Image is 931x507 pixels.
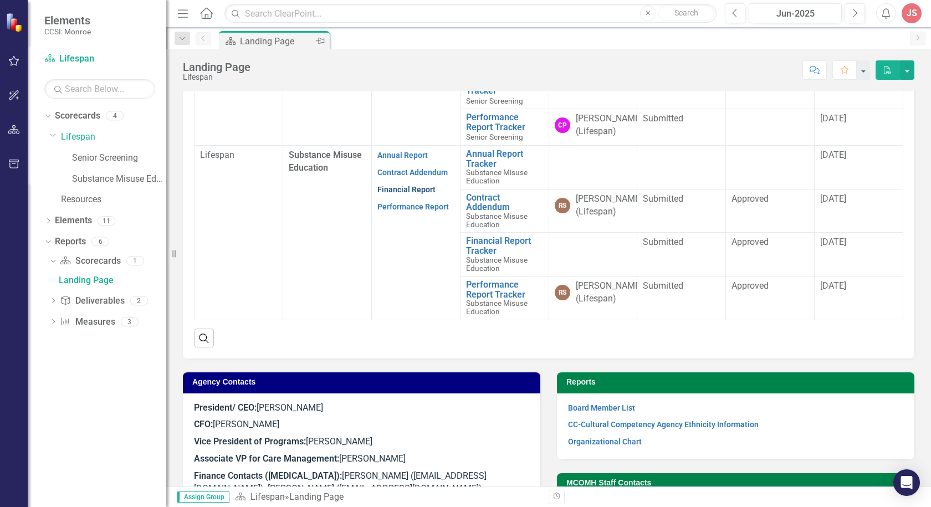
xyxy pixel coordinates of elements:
[126,257,144,266] div: 1
[194,419,213,429] strong: CFO:
[183,61,250,73] div: Landing Page
[555,198,570,213] div: RS
[466,112,543,132] a: Performance Report Tracker
[377,202,449,211] a: Performance Report
[72,173,166,186] a: Substance Misuse Education
[130,296,148,305] div: 2
[555,285,570,300] div: RS
[377,151,428,160] a: Annual Report
[194,402,529,417] p: [PERSON_NAME]
[55,110,100,122] a: Scorecards
[6,12,25,32] img: ClearPoint Strategy
[56,272,166,289] a: Landing Page
[466,212,528,229] span: Substance Misuse Education
[377,168,448,177] a: Contract Addendum
[224,4,717,23] input: Search ClearPoint...
[902,3,922,23] button: JS
[106,111,124,121] div: 4
[60,295,124,308] a: Deliverables
[192,378,535,386] h3: Agency Contacts
[44,53,155,65] a: Lifespan
[637,73,726,109] td: Double-Click to Edit
[55,235,86,248] a: Reports
[643,237,683,247] span: Submitted
[674,8,698,17] span: Search
[194,402,257,413] strong: President/ CEO:
[643,280,683,291] span: Submitted
[466,96,523,105] span: Senior Screening
[637,109,726,146] td: Double-Click to Edit
[658,6,714,21] button: Search
[44,27,91,36] small: CCSI: Monroe
[466,168,528,185] span: Substance Misuse Education
[568,437,642,446] a: Organizational Chart
[820,237,846,247] span: [DATE]
[55,214,92,227] a: Elements
[460,145,549,189] td: Double-Click to Edit Right Click for Context Menu
[466,149,543,168] a: Annual Report Tracker
[466,299,528,316] span: Substance Misuse Education
[466,280,543,299] a: Performance Report Tracker
[576,193,642,218] div: [PERSON_NAME] (Lifespan)
[820,280,846,291] span: [DATE]
[460,276,549,320] td: Double-Click to Edit Right Click for Context Menu
[568,420,759,429] a: CC-Cultural Competency Agency Ethnicity Information
[643,193,683,204] span: Submitted
[466,132,523,141] span: Senior Screening
[637,233,726,276] td: Double-Click to Edit
[194,433,529,450] p: [PERSON_NAME]
[753,7,838,21] div: Jun-2025
[466,193,543,212] a: Contract Addendum
[466,255,528,273] span: Substance Misuse Education
[289,491,344,502] div: Landing Page
[460,189,549,233] td: Double-Click to Edit Right Click for Context Menu
[466,236,543,255] a: Financial Report Tracker
[820,193,846,204] span: [DATE]
[177,491,229,503] span: Assign Group
[749,3,842,23] button: Jun-2025
[91,237,109,247] div: 6
[194,436,306,447] strong: Vice President of Programs:
[726,189,815,233] td: Double-Click to Edit
[460,109,549,146] td: Double-Click to Edit Right Click for Context Menu
[240,34,313,48] div: Landing Page
[576,112,642,138] div: [PERSON_NAME] (Lifespan)
[643,113,683,124] span: Submitted
[200,149,277,162] p: Lifespan
[731,193,769,204] span: Approved
[377,185,436,194] a: Financial Report
[731,280,769,291] span: Approved
[183,73,250,81] div: Lifespan
[194,453,339,464] strong: Associate VP for Care Management:
[460,73,549,109] td: Double-Click to Edit Right Click for Context Menu
[726,233,815,276] td: Double-Click to Edit
[121,317,139,326] div: 3
[59,275,166,285] div: Landing Page
[731,237,769,247] span: Approved
[566,378,909,386] h3: Reports
[98,216,115,226] div: 11
[60,316,115,329] a: Measures
[60,255,120,268] a: Scorecards
[820,150,846,160] span: [DATE]
[820,113,846,124] span: [DATE]
[637,276,726,320] td: Double-Click to Edit
[44,79,155,99] input: Search Below...
[726,109,815,146] td: Double-Click to Edit
[194,450,529,468] p: [PERSON_NAME]
[637,145,726,189] td: Double-Click to Edit
[250,491,285,502] a: Lifespan
[61,193,166,206] a: Resources
[194,416,529,433] p: [PERSON_NAME]
[726,73,815,109] td: Double-Click to Edit
[576,280,642,305] div: [PERSON_NAME] (Lifespan)
[726,145,815,189] td: Double-Click to Edit
[637,189,726,233] td: Double-Click to Edit
[460,233,549,276] td: Double-Click to Edit Right Click for Context Menu
[72,152,166,165] a: Senior Screening
[235,491,540,504] div: »
[194,470,342,481] strong: Finance Contacts ([MEDICAL_DATA]):
[61,131,166,144] a: Lifespan
[555,117,570,133] div: CP
[289,150,362,173] span: Substance Misuse Education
